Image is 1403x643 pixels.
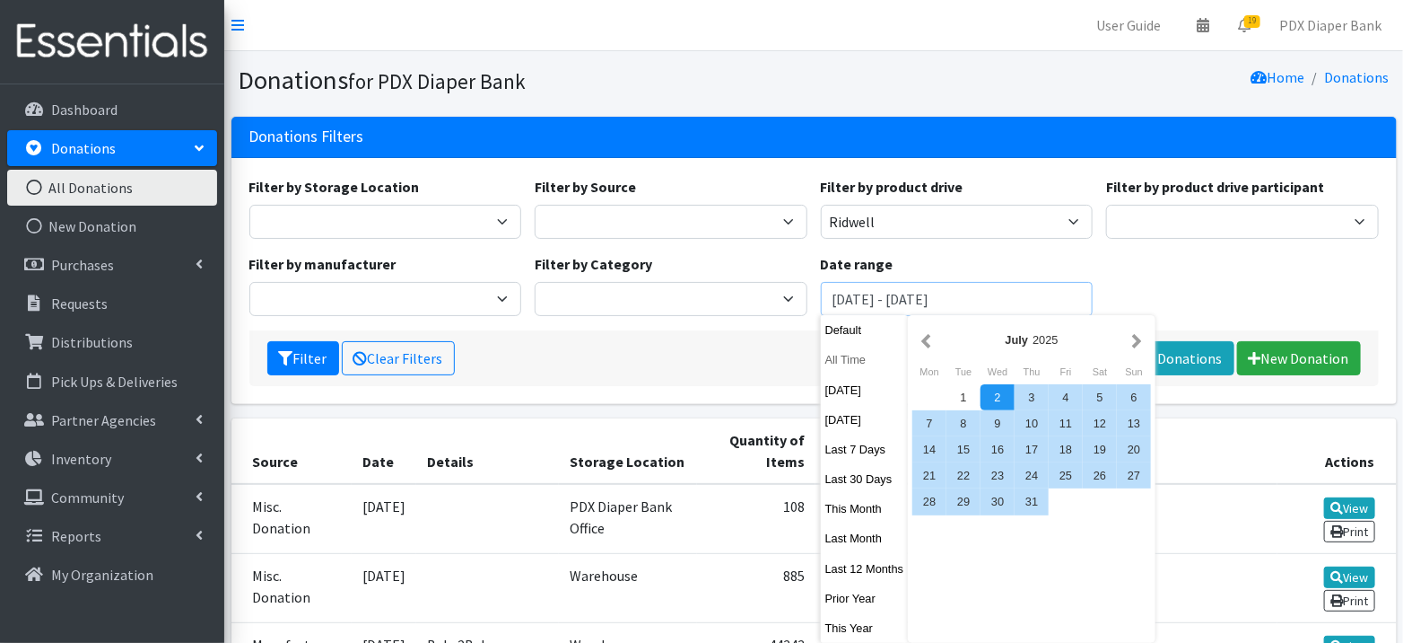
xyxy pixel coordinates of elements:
img: HumanEssentials [7,12,217,72]
div: 15 [946,436,980,462]
a: Donations [7,130,217,166]
label: Filter by Category [535,253,652,275]
a: Inventory [7,441,217,477]
div: 9 [980,410,1015,436]
a: Purchases [7,247,217,283]
button: [DATE] [821,377,909,403]
div: 1 [946,384,980,410]
label: Filter by product drive [821,176,963,198]
div: Tuesday [946,360,980,383]
td: PDX Diaper Bank Office [559,484,697,554]
div: 14 [912,436,946,462]
a: View [1324,498,1375,519]
button: Prior Year [821,586,909,612]
a: All Donations [7,170,217,206]
button: Last 7 Days [821,436,909,462]
label: Filter by manufacturer [249,253,396,275]
div: 17 [1015,436,1049,462]
label: Filter by Source [535,176,636,198]
a: New Donation [1237,341,1361,375]
label: Filter by Storage Location [249,176,420,198]
div: 22 [946,462,980,489]
button: Filter [267,341,339,375]
div: Thursday [1015,360,1049,383]
a: Donations [1325,68,1390,86]
a: Community [7,480,217,515]
a: Requests [7,286,217,321]
a: Pick Ups & Deliveries [7,364,217,400]
a: Reports [7,518,217,554]
strong: July [1006,333,1029,347]
h3: Donations Filters [249,128,364,146]
a: Dashboard [7,92,217,128]
a: PDX Diaper Bank [1265,7,1396,43]
th: Date [352,418,416,484]
a: Export Donations [1087,341,1234,375]
button: Last Month [821,525,909,551]
p: My Organization [51,566,153,584]
th: Source [231,418,352,484]
h1: Donations [239,65,807,96]
div: 29 [946,489,980,515]
a: Partner Agencies [7,402,217,438]
label: Date range [821,253,893,275]
div: 7 [912,410,946,436]
div: 23 [980,462,1015,489]
a: 19 [1224,7,1265,43]
p: Dashboard [51,101,118,119]
a: Print [1324,590,1375,612]
th: Money Raised [815,418,911,484]
div: Saturday [1083,360,1117,383]
div: 11 [1049,410,1083,436]
p: Reports [51,527,101,545]
span: 2025 [1033,333,1058,347]
div: 19 [1083,436,1117,462]
p: Purchases [51,256,114,274]
td: Misc. Donation [231,484,352,554]
td: [DATE] [352,553,416,622]
div: 4 [1049,384,1083,410]
div: 13 [1117,410,1151,436]
button: Last 30 Days [821,466,909,492]
div: 16 [980,436,1015,462]
div: 8 [946,410,980,436]
button: [DATE] [821,407,909,433]
th: Storage Location [559,418,697,484]
div: 10 [1015,410,1049,436]
div: Wednesday [980,360,1015,383]
p: Requests [51,295,108,313]
td: Misc. Donation [231,553,352,622]
td: [DATE] [352,484,416,554]
th: Details [416,418,560,484]
a: My Organization [7,557,217,593]
div: Sunday [1117,360,1151,383]
input: January 1, 2011 - December 31, 2011 [821,282,1094,316]
span: 19 [1244,15,1260,28]
div: 12 [1083,410,1117,436]
div: Friday [1049,360,1083,383]
div: 21 [912,462,946,489]
a: Clear Filters [342,341,455,375]
th: Quantity of Items [697,418,815,484]
a: New Donation [7,208,217,244]
td: 108 [697,484,815,554]
div: 3 [1015,384,1049,410]
div: 26 [1083,462,1117,489]
p: Distributions [51,333,133,351]
p: Partner Agencies [51,411,156,429]
button: All Time [821,347,909,373]
div: 27 [1117,462,1151,489]
div: 31 [1015,489,1049,515]
div: Monday [912,360,946,383]
a: Print [1324,521,1375,542]
a: View [1324,567,1375,588]
p: Inventory [51,450,111,468]
td: Warehouse [559,553,697,622]
p: Community [51,489,124,506]
div: 30 [980,489,1015,515]
div: 6 [1117,384,1151,410]
div: 18 [1049,436,1083,462]
button: This Month [821,496,909,522]
a: User Guide [1082,7,1175,43]
a: Distributions [7,324,217,360]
